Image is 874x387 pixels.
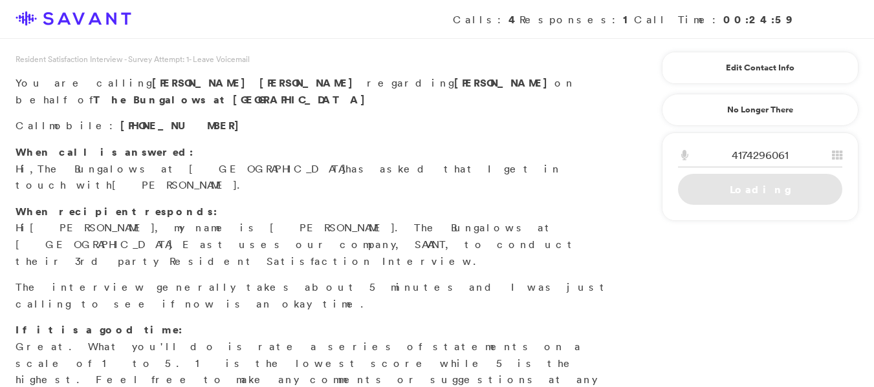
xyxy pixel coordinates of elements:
[16,204,613,269] p: Hi , my name is [PERSON_NAME]. The Bungalows at [GEOGRAPHIC_DATA] East uses our company, SAVANT, ...
[152,76,252,90] span: [PERSON_NAME]
[16,118,613,134] p: Call :
[16,322,182,337] strong: If it is a good time:
[16,54,250,65] span: Resident Satisfaction Interview - Survey Attempt: 1 - Leave Voicemail
[93,92,372,107] strong: The Bungalows at [GEOGRAPHIC_DATA]
[662,94,858,126] a: No Longer There
[49,119,109,132] span: mobile
[678,174,842,205] a: Loading
[508,12,519,26] strong: 4
[259,76,360,90] span: [PERSON_NAME]
[16,279,613,312] p: The interview generally takes about 5 minutes and I was just calling to see if now is an okay time.
[623,12,634,26] strong: 1
[678,58,842,78] a: Edit Contact Info
[723,12,794,26] strong: 00:24:59
[30,221,155,234] span: [PERSON_NAME]
[120,118,246,132] span: [PHONE_NUMBER]
[112,178,237,191] span: [PERSON_NAME]
[454,76,554,90] strong: [PERSON_NAME]
[16,204,217,218] strong: When recipient responds:
[16,144,613,194] p: Hi, has asked that I get in touch with .
[16,75,613,108] p: You are calling regarding on behalf of
[16,145,193,159] strong: When call is answered:
[38,162,345,175] span: The Bungalows at [GEOGRAPHIC_DATA]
